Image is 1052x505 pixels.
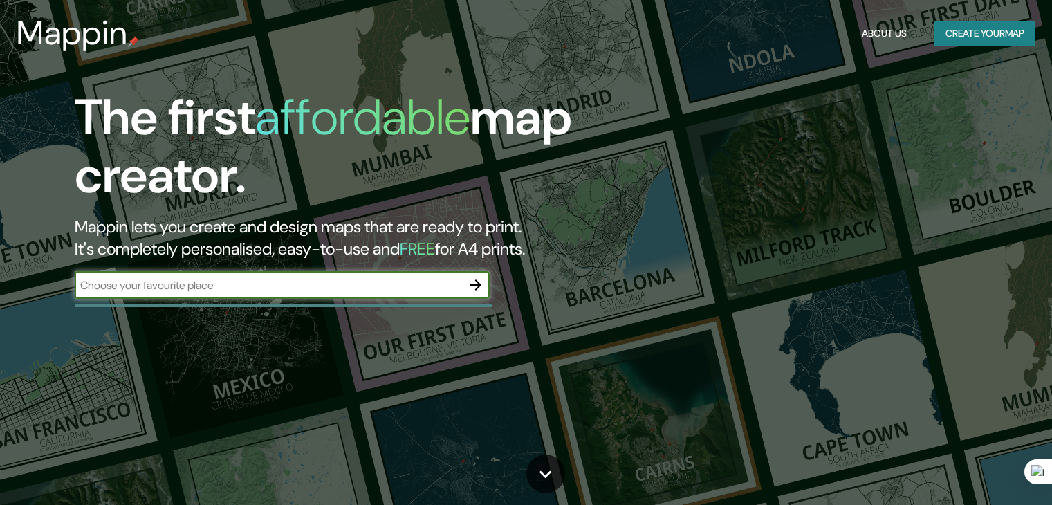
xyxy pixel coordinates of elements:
[128,36,139,47] img: mappin-pin
[75,216,601,260] h2: Mappin lets you create and design maps that are ready to print. It's completely personalised, eas...
[75,89,601,216] h1: The first map creator.
[255,85,470,149] h1: affordable
[17,14,128,53] h3: Mappin
[934,21,1035,46] button: Create yourmap
[400,238,435,259] h5: FREE
[856,21,912,46] button: About Us
[75,277,462,293] input: Choose your favourite place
